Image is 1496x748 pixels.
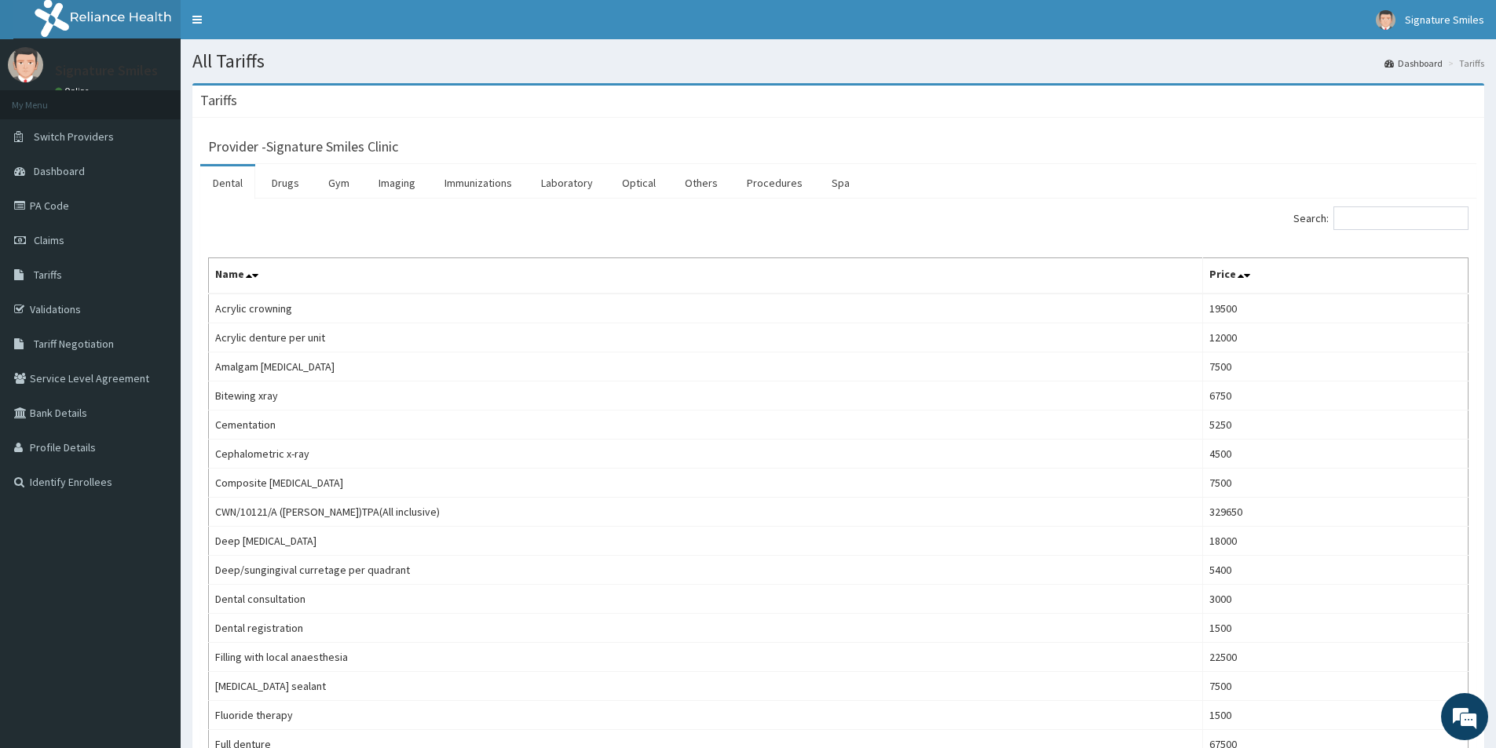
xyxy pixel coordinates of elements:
[1202,585,1468,614] td: 3000
[1444,57,1484,70] li: Tariffs
[209,527,1203,556] td: Deep [MEDICAL_DATA]
[208,140,398,154] h3: Provider - Signature Smiles Clinic
[209,294,1203,323] td: Acrylic crowning
[1202,556,1468,585] td: 5400
[366,166,428,199] a: Imaging
[734,166,815,199] a: Procedures
[1202,381,1468,410] td: 6750
[1202,323,1468,352] td: 12000
[1202,643,1468,672] td: 22500
[34,233,64,247] span: Claims
[209,440,1203,469] td: Cephalometric x-ray
[34,164,85,178] span: Dashboard
[192,51,1484,71] h1: All Tariffs
[209,258,1203,294] th: Name
[1202,440,1468,469] td: 4500
[819,166,862,199] a: Spa
[1333,206,1469,230] input: Search:
[259,166,312,199] a: Drugs
[209,701,1203,730] td: Fluoride therapy
[672,166,730,199] a: Others
[1202,614,1468,643] td: 1500
[209,469,1203,498] td: Composite [MEDICAL_DATA]
[1202,352,1468,381] td: 7500
[34,337,114,351] span: Tariff Negotiation
[209,556,1203,585] td: Deep/sungingival curretage per quadrant
[55,64,158,78] p: Signature Smiles
[200,93,237,108] h3: Tariffs
[529,166,605,199] a: Laboratory
[432,166,525,199] a: Immunizations
[34,130,114,144] span: Switch Providers
[1384,57,1443,70] a: Dashboard
[1202,258,1468,294] th: Price
[209,672,1203,701] td: [MEDICAL_DATA] sealant
[1202,498,1468,527] td: 329650
[1202,701,1468,730] td: 1500
[209,643,1203,672] td: Filling with local anaesthesia
[609,166,668,199] a: Optical
[209,585,1203,614] td: Dental consultation
[209,410,1203,440] td: Cementation
[209,614,1203,643] td: Dental registration
[34,268,62,282] span: Tariffs
[1202,294,1468,323] td: 19500
[55,86,93,97] a: Online
[209,323,1203,352] td: Acrylic denture per unit
[316,166,362,199] a: Gym
[209,381,1203,410] td: Bitewing xray
[209,498,1203,527] td: CWN/10121/A ([PERSON_NAME])TPA(All inclusive)
[1376,10,1395,30] img: User Image
[1293,206,1469,230] label: Search:
[1202,672,1468,701] td: 7500
[1202,469,1468,498] td: 7500
[1405,13,1484,27] span: Signature Smiles
[200,166,255,199] a: Dental
[209,352,1203,381] td: Amalgam [MEDICAL_DATA]
[8,47,43,82] img: User Image
[1202,410,1468,440] td: 5250
[1202,527,1468,556] td: 18000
